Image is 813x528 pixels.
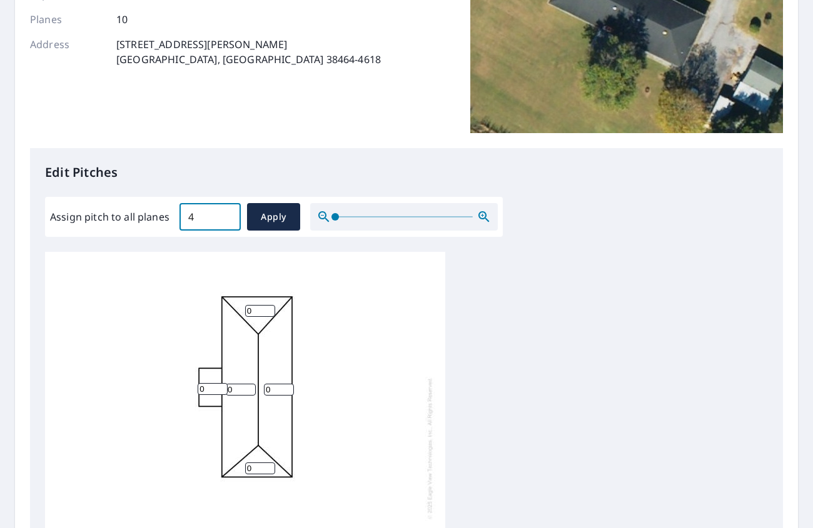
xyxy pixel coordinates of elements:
[45,163,768,182] p: Edit Pitches
[30,37,105,67] p: Address
[247,203,300,231] button: Apply
[30,12,105,27] p: Planes
[50,209,169,224] label: Assign pitch to all planes
[179,199,241,234] input: 00.0
[257,209,290,225] span: Apply
[116,12,128,27] p: 10
[116,37,381,67] p: [STREET_ADDRESS][PERSON_NAME] [GEOGRAPHIC_DATA], [GEOGRAPHIC_DATA] 38464-4618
